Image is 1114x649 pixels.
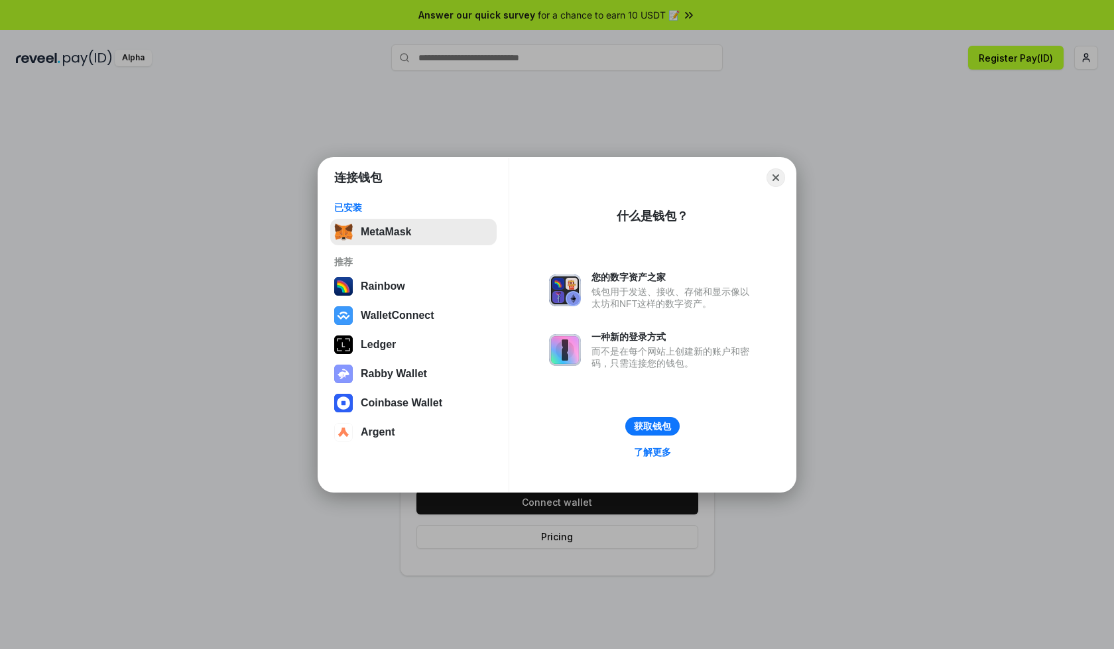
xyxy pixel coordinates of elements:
[625,417,680,436] button: 获取钱包
[361,397,442,409] div: Coinbase Wallet
[361,226,411,238] div: MetaMask
[334,170,382,186] h1: 连接钱包
[617,208,688,224] div: 什么是钱包？
[591,286,756,310] div: 钱包用于发送、接收、存储和显示像以太坊和NFT这样的数字资产。
[591,345,756,369] div: 而不是在每个网站上创建新的账户和密码，只需连接您的钱包。
[334,202,493,213] div: 已安装
[330,419,497,445] button: Argent
[626,443,679,461] a: 了解更多
[334,277,353,296] img: svg+xml,%3Csvg%20width%3D%22120%22%20height%3D%22120%22%20viewBox%3D%220%200%20120%20120%22%20fil...
[549,334,581,366] img: svg+xml,%3Csvg%20xmlns%3D%22http%3A%2F%2Fwww.w3.org%2F2000%2Fsvg%22%20fill%3D%22none%22%20viewBox...
[330,273,497,300] button: Rainbow
[330,361,497,387] button: Rabby Wallet
[334,306,353,325] img: svg+xml,%3Csvg%20width%3D%2228%22%20height%3D%2228%22%20viewBox%3D%220%200%2028%2028%22%20fill%3D...
[591,271,756,283] div: 您的数字资产之家
[330,302,497,329] button: WalletConnect
[330,219,497,245] button: MetaMask
[361,310,434,322] div: WalletConnect
[334,335,353,354] img: svg+xml,%3Csvg%20xmlns%3D%22http%3A%2F%2Fwww.w3.org%2F2000%2Fsvg%22%20width%3D%2228%22%20height%3...
[334,365,353,383] img: svg+xml,%3Csvg%20xmlns%3D%22http%3A%2F%2Fwww.w3.org%2F2000%2Fsvg%22%20fill%3D%22none%22%20viewBox...
[634,446,671,458] div: 了解更多
[634,420,671,432] div: 获取钱包
[591,331,756,343] div: 一种新的登录方式
[361,280,405,292] div: Rainbow
[361,426,395,438] div: Argent
[334,423,353,442] img: svg+xml,%3Csvg%20width%3D%2228%22%20height%3D%2228%22%20viewBox%3D%220%200%2028%2028%22%20fill%3D...
[767,168,785,187] button: Close
[330,331,497,358] button: Ledger
[334,256,493,268] div: 推荐
[334,223,353,241] img: svg+xml,%3Csvg%20fill%3D%22none%22%20height%3D%2233%22%20viewBox%3D%220%200%2035%2033%22%20width%...
[334,394,353,412] img: svg+xml,%3Csvg%20width%3D%2228%22%20height%3D%2228%22%20viewBox%3D%220%200%2028%2028%22%20fill%3D...
[361,368,427,380] div: Rabby Wallet
[330,390,497,416] button: Coinbase Wallet
[549,274,581,306] img: svg+xml,%3Csvg%20xmlns%3D%22http%3A%2F%2Fwww.w3.org%2F2000%2Fsvg%22%20fill%3D%22none%22%20viewBox...
[361,339,396,351] div: Ledger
